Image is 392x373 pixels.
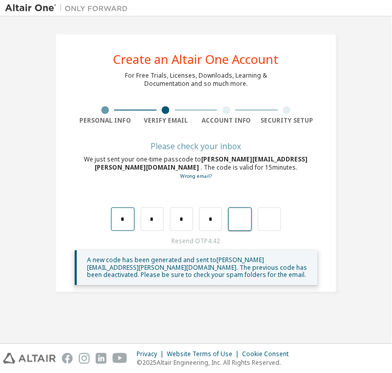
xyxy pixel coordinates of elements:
img: facebook.svg [62,353,73,364]
img: Altair One [5,3,133,13]
div: Website Terms of Use [167,350,242,358]
div: Privacy [137,350,167,358]
p: © 2025 Altair Engineering, Inc. All Rights Reserved. [137,358,295,367]
div: Personal Info [75,116,136,125]
div: We just sent your one-time passcode to . The code is valid for 15 minutes. [75,155,317,180]
img: instagram.svg [79,353,90,364]
span: [PERSON_NAME][EMAIL_ADDRESS][PERSON_NAME][DOMAIN_NAME] [95,155,308,172]
span: A new code has been generated and sent to [PERSON_NAME][EMAIL_ADDRESS][PERSON_NAME][DOMAIN_NAME] ... [87,255,307,279]
img: altair_logo.svg [3,353,56,364]
div: Verify Email [136,116,197,125]
div: Security Setup [257,116,318,125]
div: For Free Trials, Licenses, Downloads, Learning & Documentation and so much more. [125,72,267,88]
a: Go back to the registration form [180,173,212,179]
div: Account Info [196,116,257,125]
div: Create an Altair One Account [114,53,279,65]
div: Please check your inbox [75,143,317,149]
img: linkedin.svg [96,353,106,364]
div: Cookie Consent [242,350,295,358]
img: youtube.svg [113,353,127,364]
